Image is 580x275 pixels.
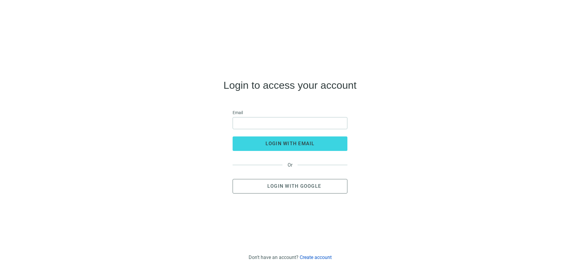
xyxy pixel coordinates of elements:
span: login with email [266,141,315,146]
div: Don't have an account? [249,254,332,260]
button: login with email [233,136,347,151]
button: Login with Google [233,179,347,193]
span: Login with Google [267,183,321,189]
a: Create account [300,254,332,260]
span: Email [233,109,243,116]
span: Or [282,162,298,168]
h4: Login to access your account [224,80,356,90]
